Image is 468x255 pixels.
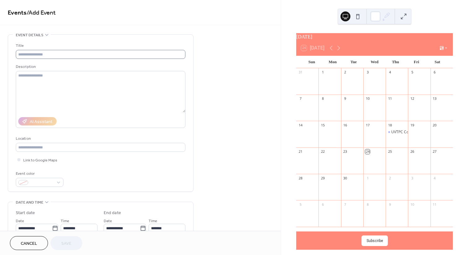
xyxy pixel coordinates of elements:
[410,96,414,101] div: 12
[16,199,43,206] span: Date and time
[432,202,437,207] div: 11
[388,176,392,180] div: 2
[27,7,56,19] span: / Add Event
[23,157,57,164] span: Link to Google Maps
[16,210,35,216] div: Start date
[362,235,388,246] button: Subscribe
[16,64,184,70] div: Description
[61,218,69,224] span: Time
[320,70,325,75] div: 1
[432,149,437,154] div: 27
[320,96,325,101] div: 8
[410,149,414,154] div: 26
[10,236,48,250] button: Cancel
[406,56,427,68] div: Fri
[386,130,408,135] div: UVTPC Community of Practice Gathering
[320,202,325,207] div: 6
[21,240,37,247] span: Cancel
[432,70,437,75] div: 6
[322,56,343,68] div: Mon
[410,123,414,127] div: 19
[298,96,303,101] div: 7
[365,202,370,207] div: 8
[365,176,370,180] div: 1
[320,123,325,127] div: 15
[365,70,370,75] div: 3
[410,70,414,75] div: 5
[16,170,62,177] div: Event color
[104,218,112,224] span: Date
[365,96,370,101] div: 10
[410,176,414,180] div: 3
[343,96,348,101] div: 9
[343,176,348,180] div: 30
[298,202,303,207] div: 5
[343,123,348,127] div: 16
[343,70,348,75] div: 2
[427,56,448,68] div: Sat
[343,149,348,154] div: 23
[298,149,303,154] div: 21
[16,135,184,142] div: Location
[391,130,461,135] div: UVTPC Community of Practice Gathering
[296,33,453,41] div: [DATE]
[298,70,303,75] div: 31
[343,202,348,207] div: 7
[432,123,437,127] div: 20
[298,176,303,180] div: 28
[388,149,392,154] div: 25
[388,70,392,75] div: 4
[301,56,322,68] div: Sun
[320,176,325,180] div: 29
[432,96,437,101] div: 13
[365,123,370,127] div: 17
[385,56,406,68] div: Thu
[298,123,303,127] div: 14
[104,210,121,216] div: End date
[16,218,24,224] span: Date
[16,42,184,49] div: Title
[365,149,370,154] div: 24
[16,32,43,38] span: Event details
[149,218,157,224] span: Time
[410,202,414,207] div: 10
[388,202,392,207] div: 9
[364,56,385,68] div: Wed
[432,176,437,180] div: 4
[343,56,364,68] div: Tue
[320,149,325,154] div: 22
[388,96,392,101] div: 11
[388,123,392,127] div: 18
[8,7,27,19] a: Events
